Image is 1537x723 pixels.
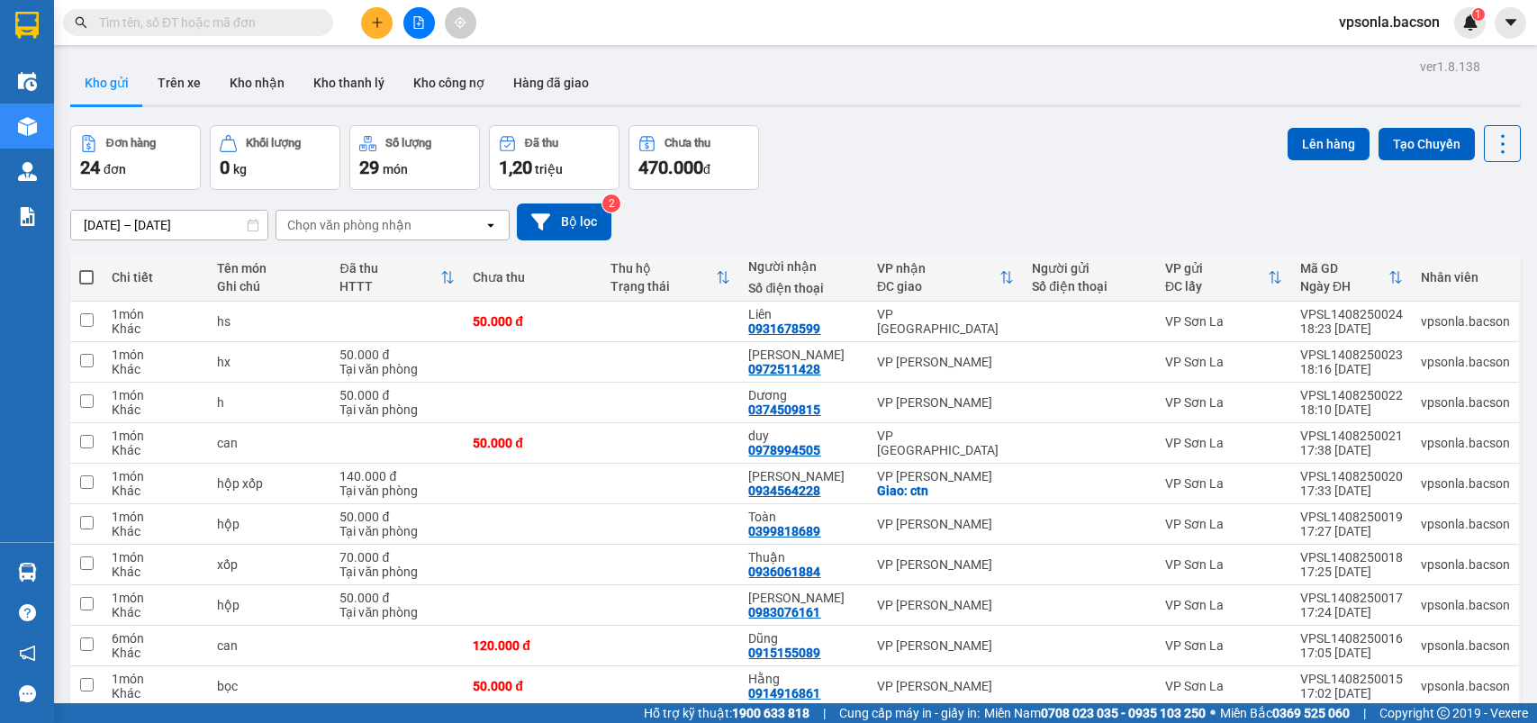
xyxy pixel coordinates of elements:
div: Tên món [217,261,322,276]
div: vpsonla.bacson [1421,395,1510,410]
div: Nguyên Trần [748,591,858,605]
span: 470.000 [638,157,703,178]
span: Miền Nam [984,703,1206,723]
div: Ngày ĐH [1300,279,1388,294]
div: VP Sơn La [1165,355,1282,369]
div: Tại văn phòng [339,402,455,417]
div: Thu hộ [610,261,716,276]
div: VP Sơn La [1165,395,1282,410]
th: Toggle SortBy [868,254,1023,302]
div: 1 món [112,307,199,321]
strong: 0369 525 060 [1272,706,1350,720]
button: Kho gửi [70,61,143,104]
div: Hạnh Khiêm [748,348,858,362]
div: VPSL1408250019 [1300,510,1403,524]
div: 50.000 đ [339,388,455,402]
img: logo-vxr [15,12,39,39]
span: notification [19,645,36,662]
div: VP [GEOGRAPHIC_DATA] [877,429,1014,457]
div: 0978994505 [748,443,820,457]
div: Thuận [748,550,858,565]
div: Khác [112,484,199,498]
div: Đã thu [339,261,440,276]
svg: open [484,218,498,232]
div: 17:05 [DATE] [1300,646,1403,660]
button: aim [445,7,476,39]
div: VP Sơn La [1165,517,1282,531]
div: 0983076161 [748,605,820,619]
input: Select a date range. [71,211,267,239]
div: Khác [112,565,199,579]
div: vpsonla.bacson [1421,679,1510,693]
div: 1 món [112,348,199,362]
div: duy [748,429,858,443]
span: 0 [220,157,230,178]
div: Đã thu [525,137,558,149]
button: Kho nhận [215,61,299,104]
sup: 2 [602,194,620,212]
div: 6 món [112,631,199,646]
button: Kho thanh lý [299,61,399,104]
div: Khác [112,686,199,700]
div: Hằng [748,672,858,686]
div: vpsonla.bacson [1421,638,1510,653]
span: kg [233,162,247,176]
div: VP Sơn La [1165,314,1282,329]
div: Khác [112,321,199,336]
div: Người nhận [748,259,858,274]
button: plus [361,7,393,39]
div: 1 món [112,550,199,565]
div: 18:10 [DATE] [1300,402,1403,417]
div: 0374509815 [748,402,820,417]
div: vpsonla.bacson [1421,355,1510,369]
button: Đơn hàng24đơn [70,125,201,190]
button: Chưa thu470.000đ [628,125,759,190]
div: VP [PERSON_NAME] [877,517,1014,531]
div: Tại văn phòng [339,362,455,376]
img: warehouse-icon [18,162,37,181]
th: Toggle SortBy [330,254,464,302]
div: hộp [217,598,322,612]
button: file-add [403,7,435,39]
div: 17:25 [DATE] [1300,565,1403,579]
span: caret-down [1503,14,1519,31]
span: question-circle [19,604,36,621]
div: VP [PERSON_NAME] [877,557,1014,572]
input: Tìm tên, số ĐT hoặc mã đơn [99,13,312,32]
div: VP [PERSON_NAME] [877,679,1014,693]
button: Khối lượng0kg [210,125,340,190]
div: VPSL1408250017 [1300,591,1403,605]
div: 1 món [112,388,199,402]
div: Tại văn phòng [339,484,455,498]
div: VP [PERSON_NAME] [877,598,1014,612]
div: vpsonla.bacson [1421,476,1510,491]
div: VP Sơn La [1165,436,1282,450]
span: 24 [80,157,100,178]
div: 0914916861 [748,686,820,700]
div: VP Sơn La [1165,476,1282,491]
div: VPSL1408250020 [1300,469,1403,484]
div: can [217,436,322,450]
div: Chọn văn phòng nhận [287,216,411,234]
div: Lan Anh [748,469,858,484]
span: file-add [412,16,425,29]
div: h [217,395,322,410]
div: hx [217,355,322,369]
div: ĐC lấy [1165,279,1268,294]
span: Hỗ trợ kỹ thuật: [644,703,809,723]
div: VP Sơn La [1165,557,1282,572]
div: 17:24 [DATE] [1300,605,1403,619]
div: 17:33 [DATE] [1300,484,1403,498]
strong: 0708 023 035 - 0935 103 250 [1041,706,1206,720]
div: 1 món [112,429,199,443]
div: 50.000 đ [339,348,455,362]
div: Số điện thoại [1032,279,1147,294]
button: caret-down [1495,7,1526,39]
span: 29 [359,157,379,178]
div: 50.000 đ [473,679,592,693]
div: Giao: ctn [877,484,1014,498]
div: xốp [217,557,322,572]
div: 1 món [112,510,199,524]
div: 18:16 [DATE] [1300,362,1403,376]
div: VPSL1408250015 [1300,672,1403,686]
